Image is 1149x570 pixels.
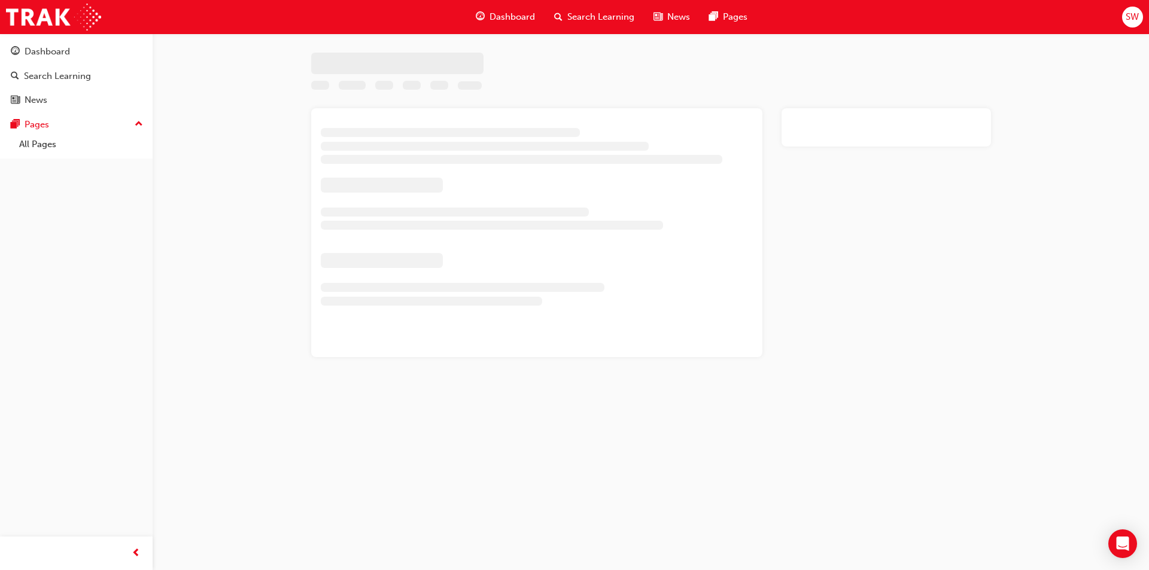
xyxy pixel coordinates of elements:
[5,114,148,136] button: Pages
[5,65,148,87] a: Search Learning
[476,10,485,25] span: guage-icon
[25,93,47,107] div: News
[723,10,747,24] span: Pages
[644,5,700,29] a: news-iconNews
[25,45,70,59] div: Dashboard
[5,89,148,111] a: News
[554,10,563,25] span: search-icon
[567,10,634,24] span: Search Learning
[11,47,20,57] span: guage-icon
[135,117,143,132] span: up-icon
[6,4,101,31] img: Trak
[5,38,148,114] button: DashboardSearch LearningNews
[700,5,757,29] a: pages-iconPages
[709,10,718,25] span: pages-icon
[132,546,141,561] span: prev-icon
[11,71,19,82] span: search-icon
[11,95,20,106] span: news-icon
[25,118,49,132] div: Pages
[14,135,148,154] a: All Pages
[490,10,535,24] span: Dashboard
[1122,7,1143,28] button: SW
[545,5,644,29] a: search-iconSearch Learning
[653,10,662,25] span: news-icon
[1108,529,1137,558] div: Open Intercom Messenger
[458,82,482,92] span: Learning resource code
[11,120,20,130] span: pages-icon
[1126,10,1139,24] span: SW
[667,10,690,24] span: News
[5,41,148,63] a: Dashboard
[24,69,91,83] div: Search Learning
[466,5,545,29] a: guage-iconDashboard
